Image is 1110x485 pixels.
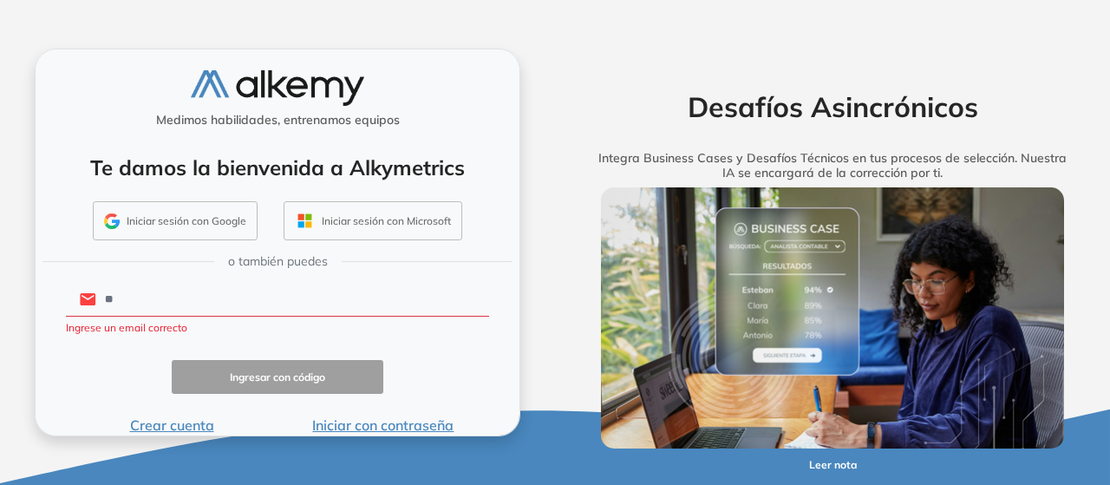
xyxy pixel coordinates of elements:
iframe: Chat Widget [798,284,1110,485]
button: Leer nota [768,449,898,482]
button: Crear cuenta [66,415,277,436]
button: Iniciar con contraseña [277,415,489,436]
div: Widget de chat [798,284,1110,485]
span: o también puedes [228,252,328,271]
p: Ingrese un email correcto [66,320,489,336]
button: Iniciar sesión con Microsoft [284,201,462,241]
img: OUTLOOK_ICON [295,211,315,231]
img: logo-alkemy [191,70,364,106]
button: Ingresar con código [172,360,383,394]
h4: Te damos la bienvenida a Alkymetrics [58,155,497,180]
img: GMAIL_ICON [104,213,120,229]
h5: Medimos habilidades, entrenamos equipos [42,113,513,128]
h5: Integra Business Cases y Desafíos Técnicos en tus procesos de selección. Nuestra IA se encargará ... [575,151,1090,180]
button: Iniciar sesión con Google [93,201,258,241]
h2: Desafíos Asincrónicos [575,90,1090,123]
img: img-more-info [601,187,1065,449]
